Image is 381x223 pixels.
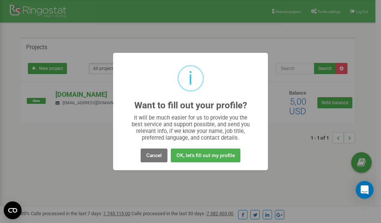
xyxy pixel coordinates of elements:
div: It will be much easier for us to provide you the best service and support possible, and send you ... [128,114,253,141]
div: i [188,66,193,90]
div: Open Intercom Messenger [356,181,374,199]
button: Cancel [141,149,167,162]
h2: Want to fill out your profile? [134,101,247,111]
button: Open CMP widget [4,201,22,219]
button: OK, let's fill out my profile [171,149,240,162]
